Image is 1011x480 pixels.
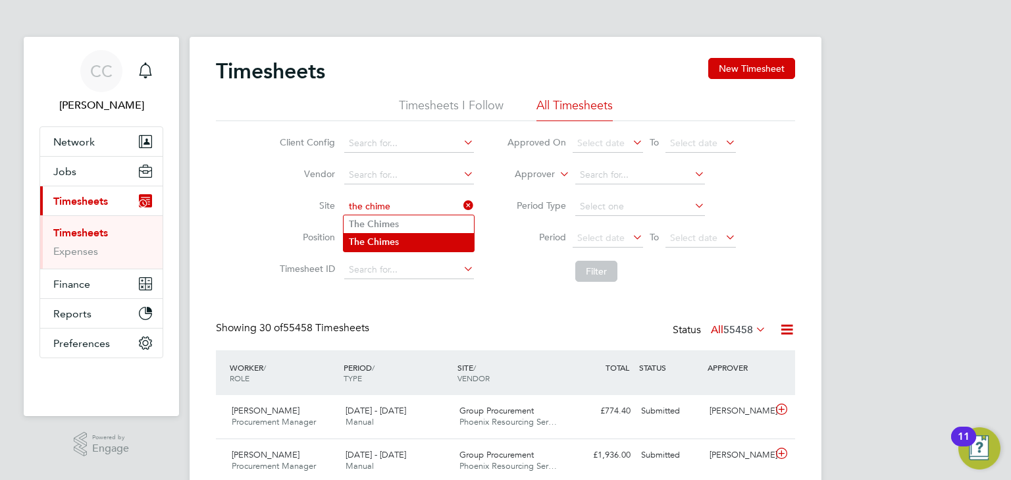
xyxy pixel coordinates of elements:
[346,416,374,427] span: Manual
[723,323,753,336] span: 55458
[216,321,372,335] div: Showing
[232,416,316,427] span: Procurement Manager
[575,198,705,216] input: Select one
[40,269,163,298] button: Finance
[399,97,504,121] li: Timesheets I Follow
[473,362,476,373] span: /
[24,37,179,416] nav: Main navigation
[670,137,717,149] span: Select date
[259,321,369,334] span: 55458 Timesheets
[459,405,534,416] span: Group Procurement
[276,263,335,275] label: Timesheet ID
[349,219,365,230] b: The
[230,373,249,383] span: ROLE
[40,186,163,215] button: Timesheets
[259,321,283,334] span: 30 of
[457,373,490,383] span: VENDOR
[232,405,299,416] span: [PERSON_NAME]
[577,137,625,149] span: Select date
[459,460,557,471] span: Phoenix Resourcing Ser…
[567,400,636,422] div: £774.40
[39,97,163,113] span: Charlie Carter
[636,444,704,466] div: Submitted
[958,427,1000,469] button: Open Resource Center, 11 new notifications
[90,63,113,80] span: CC
[340,356,454,390] div: PERIOD
[704,356,773,379] div: APPROVER
[711,323,766,336] label: All
[232,449,299,460] span: [PERSON_NAME]
[53,136,95,148] span: Network
[346,405,406,416] span: [DATE] - [DATE]
[636,400,704,422] div: Submitted
[367,219,395,230] b: Chime
[346,460,374,471] span: Manual
[344,261,474,279] input: Search for...
[507,231,566,243] label: Period
[216,58,325,84] h2: Timesheets
[92,432,129,443] span: Powered by
[232,460,316,471] span: Procurement Manager
[53,227,108,239] a: Timesheets
[53,195,108,207] span: Timesheets
[496,168,555,181] label: Approver
[636,356,704,379] div: STATUS
[226,356,340,390] div: WORKER
[53,165,76,178] span: Jobs
[53,245,98,257] a: Expenses
[708,58,795,79] button: New Timesheet
[39,50,163,113] a: CC[PERSON_NAME]
[344,215,474,233] li: s
[507,200,566,211] label: Period Type
[263,362,266,373] span: /
[53,307,91,320] span: Reports
[40,215,163,269] div: Timesheets
[40,299,163,328] button: Reports
[276,168,335,180] label: Vendor
[577,232,625,244] span: Select date
[74,432,130,457] a: Powered byEngage
[372,362,375,373] span: /
[92,443,129,454] span: Engage
[349,236,365,248] b: The
[276,136,335,148] label: Client Config
[40,157,163,186] button: Jobs
[344,134,474,153] input: Search for...
[344,373,362,383] span: TYPE
[575,166,705,184] input: Search for...
[567,444,636,466] div: £1,936.00
[344,233,474,251] li: s
[459,449,534,460] span: Group Procurement
[53,278,90,290] span: Finance
[367,236,395,248] b: Chime
[344,166,474,184] input: Search for...
[276,231,335,243] label: Position
[704,400,773,422] div: [PERSON_NAME]
[606,362,629,373] span: TOTAL
[536,97,613,121] li: All Timesheets
[670,232,717,244] span: Select date
[454,356,568,390] div: SITE
[53,337,110,350] span: Preferences
[346,449,406,460] span: [DATE] - [DATE]
[673,321,769,340] div: Status
[507,136,566,148] label: Approved On
[459,416,557,427] span: Phoenix Resourcing Ser…
[40,127,163,156] button: Network
[575,261,617,282] button: Filter
[958,437,970,454] div: 11
[39,371,163,392] a: Go to home page
[646,228,663,246] span: To
[276,200,335,211] label: Site
[40,329,163,358] button: Preferences
[646,134,663,151] span: To
[40,371,163,392] img: fastbook-logo-retina.png
[344,198,474,216] input: Search for...
[704,444,773,466] div: [PERSON_NAME]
